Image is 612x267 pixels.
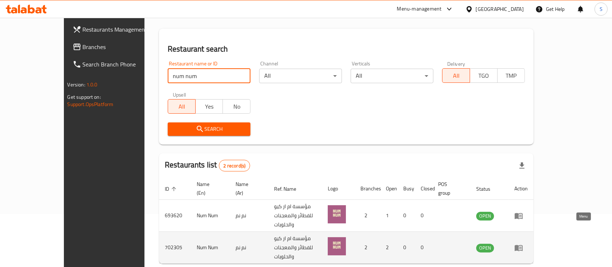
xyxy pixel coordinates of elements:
label: Delivery [447,61,465,66]
span: Get support on: [68,92,101,102]
a: Restaurants Management [67,21,166,38]
a: Branches [67,38,166,56]
td: 0 [397,232,415,264]
span: Version: [68,80,85,89]
button: All [168,99,196,114]
td: مؤسسة ام ار كيو للفطائر والمعجنات والحلويات [268,200,322,232]
td: Num Num [191,200,230,232]
td: 702305 [159,232,191,264]
button: Search [168,122,250,136]
button: TGO [470,68,498,83]
div: [GEOGRAPHIC_DATA] [476,5,524,13]
th: Busy [397,178,415,200]
span: Restaurants Management [83,25,160,34]
td: 2 [355,200,380,232]
span: Name (Ar) [236,180,260,197]
span: Ref. Name [274,185,306,193]
td: 2 [380,232,397,264]
span: OPEN [476,244,494,252]
th: Branches [355,178,380,200]
td: نم نم [230,232,268,264]
button: No [223,99,250,114]
span: S [600,5,603,13]
span: Status [476,185,500,193]
div: Total records count [219,160,250,171]
span: OPEN [476,212,494,220]
td: 2 [355,232,380,264]
span: Branches [83,43,160,51]
a: Support.OpsPlatform [68,100,114,109]
h2: Restaurants list [165,159,250,171]
img: Num Num [328,205,346,223]
a: Search Branch Phone [67,56,166,73]
th: Action [509,178,534,200]
button: Yes [195,99,223,114]
span: TGO [473,70,495,81]
table: enhanced table [159,178,534,264]
span: Name (En) [197,180,221,197]
span: POS group [438,180,462,197]
td: 1 [380,200,397,232]
span: All [171,101,193,112]
th: Logo [322,178,355,200]
div: Menu [514,211,528,220]
td: Num Num [191,232,230,264]
td: 693620 [159,200,191,232]
th: Closed [415,178,432,200]
div: All [259,69,342,83]
span: Search Branch Phone [83,60,160,69]
span: ID [165,185,179,193]
span: Search [174,125,245,134]
div: All [351,69,433,83]
td: 0 [415,200,432,232]
span: TMP [501,70,522,81]
span: Yes [199,101,220,112]
input: Search for restaurant name or ID.. [168,69,250,83]
td: 0 [415,232,432,264]
button: TMP [497,68,525,83]
button: All [442,68,470,83]
td: نم نم [230,200,268,232]
th: Open [380,178,397,200]
div: Menu-management [397,5,442,13]
h2: Restaurant search [168,44,525,54]
span: All [445,70,467,81]
div: Export file [513,157,531,174]
td: مؤسسة ام ار كيو للفطائر والمعجنات والحلويات [268,232,322,264]
label: Upsell [173,92,186,97]
img: Num Num [328,237,346,255]
span: 2 record(s) [219,162,250,169]
span: 1.0.0 [86,80,98,89]
span: No [226,101,248,112]
td: 0 [397,200,415,232]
